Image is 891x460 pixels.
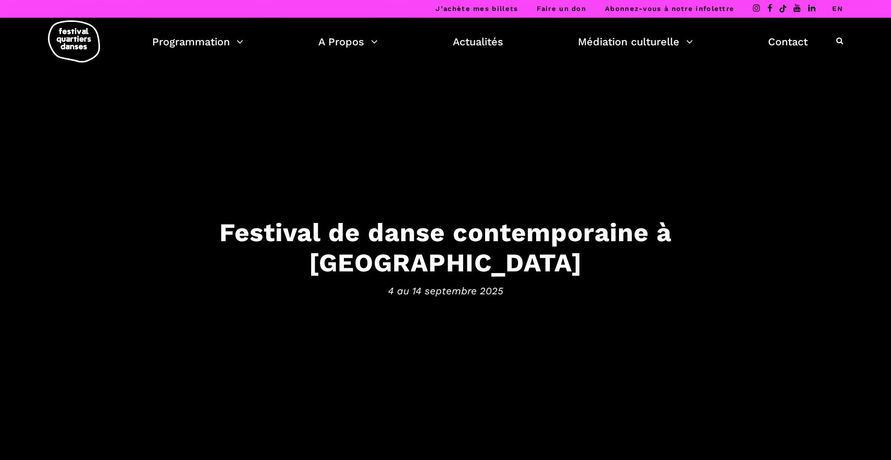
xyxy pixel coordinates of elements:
[537,5,586,13] a: Faire un don
[48,20,100,63] img: logo-fqd-med
[152,33,243,51] a: Programmation
[122,283,769,299] span: 4 au 14 septembre 2025
[318,33,378,51] a: A Propos
[768,33,808,51] a: Contact
[605,5,734,13] a: Abonnez-vous à notre infolettre
[832,5,843,13] a: EN
[453,33,503,51] a: Actualités
[578,33,693,51] a: Médiation culturelle
[436,5,518,13] a: J’achète mes billets
[122,217,769,278] h3: Festival de danse contemporaine à [GEOGRAPHIC_DATA]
